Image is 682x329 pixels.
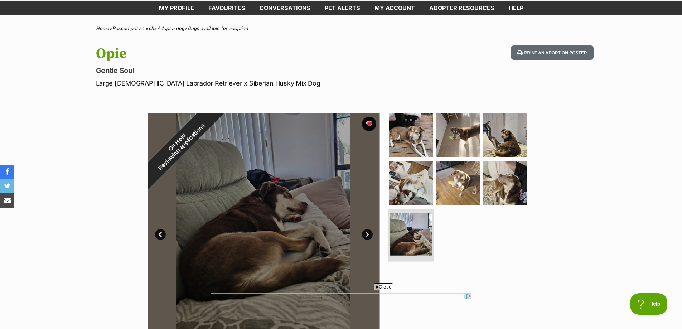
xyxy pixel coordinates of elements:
p: Large [DEMOGRAPHIC_DATA] Labrador Retriever x Siberian Husky Mix Dog [96,78,399,88]
button: Print an adoption poster [511,45,593,60]
img: Photo of Opie [390,213,432,256]
a: Help [502,1,531,15]
img: Photo of Opie [389,113,433,157]
a: Adopter resources [422,1,502,15]
iframe: Help Scout Beacon - Open [630,293,668,315]
span: Close [374,283,393,290]
img: adchoices.png [102,1,107,5]
button: favourite [362,117,376,131]
img: Photo of Opie [436,113,480,157]
a: Dogs available for adoption [188,25,248,31]
span: Reviewing applications [157,122,206,171]
a: Home [96,25,109,31]
img: Photo of Opie [436,161,480,205]
div: > > > [78,26,604,31]
a: conversations [252,1,318,15]
img: Photo of Opie [389,161,433,205]
a: Rescue pet search [112,25,154,31]
a: Prev [155,229,166,240]
a: My profile [152,1,201,15]
div: On Hold [128,93,230,195]
a: Pet alerts [318,1,367,15]
p: Gentle Soul [96,66,399,76]
a: Next [362,229,373,240]
img: Photo of Opie [483,113,527,157]
iframe: Advertisement [211,293,471,325]
a: Favourites [201,1,252,15]
img: Photo of Opie [483,161,527,205]
a: Adopt a dog [157,25,184,31]
h1: Opie [96,45,399,62]
a: My account [367,1,422,15]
